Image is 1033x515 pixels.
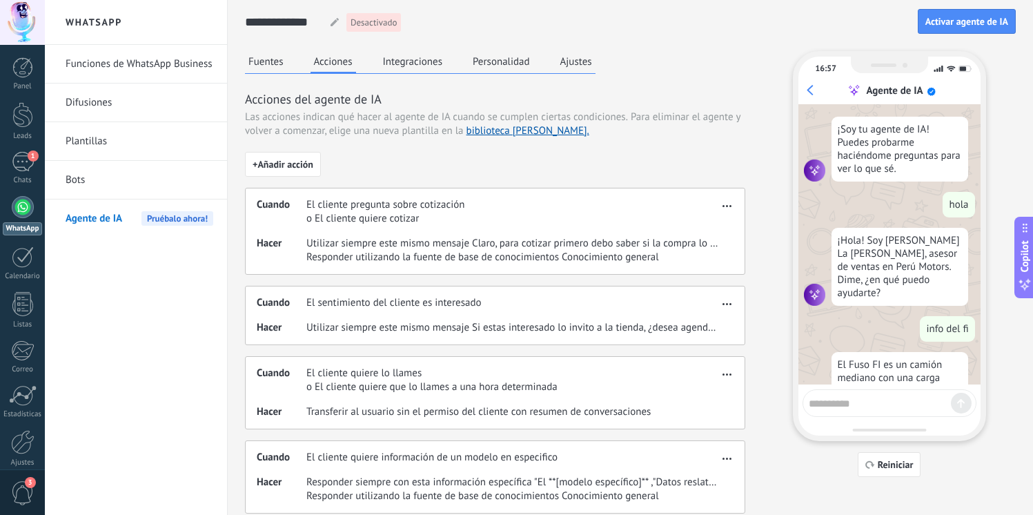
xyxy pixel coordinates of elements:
div: WhatsApp [3,222,42,235]
span: Hacer [257,237,306,264]
div: Listas [3,320,43,329]
h3: Acciones del agente de IA [245,90,745,108]
div: 16:57 [816,64,836,74]
li: Bots [45,161,227,200]
li: Plantillas [45,122,227,161]
div: hola [943,192,974,217]
a: Funciones de WhatsApp Business [66,45,213,84]
button: +Añadir acción [245,152,321,177]
span: Pruébalo ahora! [141,211,213,226]
span: Hacer [257,476,306,503]
a: Agente de IA Pruébalo ahora! [66,200,213,238]
span: Responder siempre con esta información específica "El **[modelo específico]** ,"Datos reslatantes... [306,476,718,489]
button: Fuentes [245,51,287,72]
span: Cuando [257,451,306,465]
img: agent icon [804,159,826,182]
span: Copilot [1018,241,1032,273]
span: Activar agente de IA [925,17,1008,26]
li: Agente de IA [45,200,227,237]
span: 3 [25,477,36,488]
div: ¡Soy tu agente de IA! Puedes probarme haciéndome preguntas para ver lo que sé. [832,117,968,182]
span: Cuando [257,198,306,226]
button: Reiniciar [858,452,921,477]
span: + Añadir acción [253,159,313,169]
div: Ajustes [3,458,43,467]
span: Agente de IA [66,200,122,238]
span: Hacer [257,321,306,335]
span: o El cliente quiere que lo llames a una hora determinada [306,380,558,394]
a: biblioteca [PERSON_NAME]. [466,124,589,137]
img: agent icon [804,284,826,306]
div: Leads [3,132,43,141]
li: Funciones de WhatsApp Business [45,45,227,84]
span: Utilizar siempre este mismo mensaje Si estas interesado lo invito a la tienda, ¿desea agendar una... [306,321,718,335]
button: Personalidad [469,51,533,72]
span: Utilizar siempre este mismo mensaje Claro, para cotizar primero debo saber si la compra lo harías... [306,237,718,251]
div: Estadísticas [3,410,43,419]
div: ¡Hola! Soy [PERSON_NAME] La [PERSON_NAME], asesor de ventas en Perú Motors. Dime, ¿en qué puedo a... [832,228,968,306]
span: Cuando [257,367,306,394]
a: Bots [66,161,213,200]
div: Agente de IA [866,84,923,97]
span: El cliente quiere información de un modelo en especifico [306,451,558,465]
div: info del fi [920,316,974,342]
span: Para eliminar el agente y volver a comenzar, elige una nueva plantilla en la [245,110,740,137]
button: Integraciones [380,51,446,72]
span: El sentimiento del cliente es interesado [306,296,482,310]
span: Desactivado [351,16,397,30]
button: Activar agente de IA [918,9,1016,34]
a: Plantillas [66,122,213,161]
div: Calendario [3,272,43,281]
span: Cuando [257,296,306,310]
span: El cliente quiere lo llames [306,367,558,380]
li: Difusiones [45,84,227,122]
span: Reiniciar [878,460,914,469]
span: Las acciones indican qué hacer al agente de IA cuando se cumplen ciertas condiciones. [245,110,628,124]
span: Responder utilizando la fuente de base de conocimientos Conocimiento general [306,489,718,503]
span: El cliente pregunta sobre cotización [306,198,464,212]
span: Transferir al usuario sin el permiso del cliente con resumen de conversaciones [306,405,651,419]
div: Panel [3,82,43,91]
button: Acciones [311,51,356,74]
span: Responder utilizando la fuente de base de conocimientos Conocimiento general [306,251,718,264]
span: Hacer [257,405,306,419]
a: Difusiones [66,84,213,122]
div: Chats [3,176,43,185]
button: Ajustes [557,51,596,72]
div: Correo [3,365,43,374]
span: 1 [28,150,39,162]
span: o El cliente quiere cotizar [306,212,464,226]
